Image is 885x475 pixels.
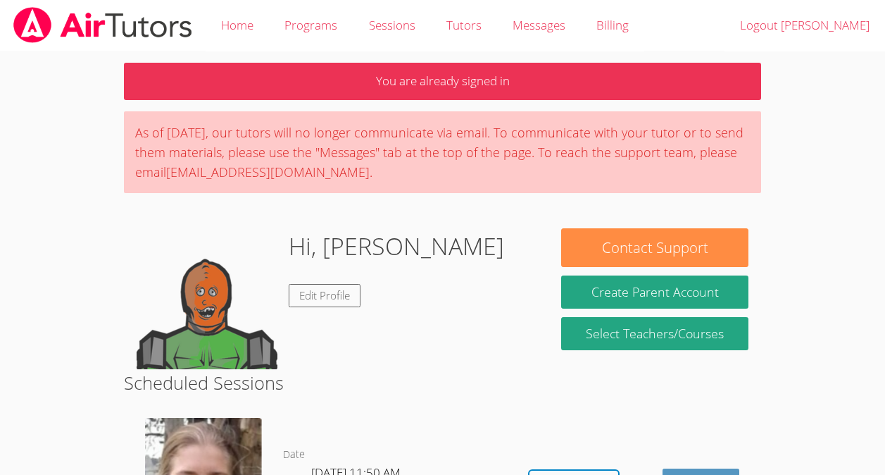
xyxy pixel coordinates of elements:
dt: Date [283,446,305,464]
button: Create Parent Account [561,276,748,309]
button: Contact Support [561,228,748,267]
a: Edit Profile [289,284,360,307]
img: airtutors_banner-c4298cdbf04f3fff15de1276eac7730deb9818008684d7c2e4769d2f7ddbe033.png [12,7,194,43]
h1: Hi, [PERSON_NAME] [289,228,504,264]
a: Select Teachers/Courses [561,317,748,350]
h2: Scheduled Sessions [124,369,761,396]
div: As of [DATE], our tutors will no longer communicate via email. To communicate with your tutor or ... [124,111,761,193]
p: You are already signed in [124,63,761,100]
img: default.png [137,228,277,369]
span: Messages [513,17,565,33]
